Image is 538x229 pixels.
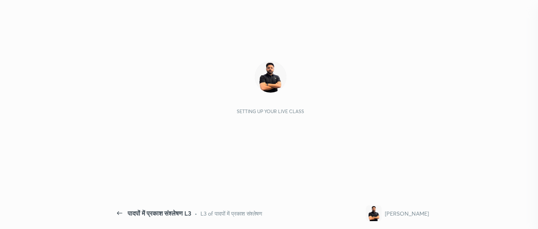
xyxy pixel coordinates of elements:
[195,209,197,218] div: •
[237,108,304,114] div: Setting up your live class
[366,205,382,221] img: f58144f78eaf40519543c9a67466e84b.jpg
[128,209,191,218] div: पादपों में प्रकाश संश्लेषण L3
[385,209,429,218] div: [PERSON_NAME]
[200,209,262,218] div: L3 of पादपों में प्रकाश संश्लेषण
[255,61,286,93] img: f58144f78eaf40519543c9a67466e84b.jpg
